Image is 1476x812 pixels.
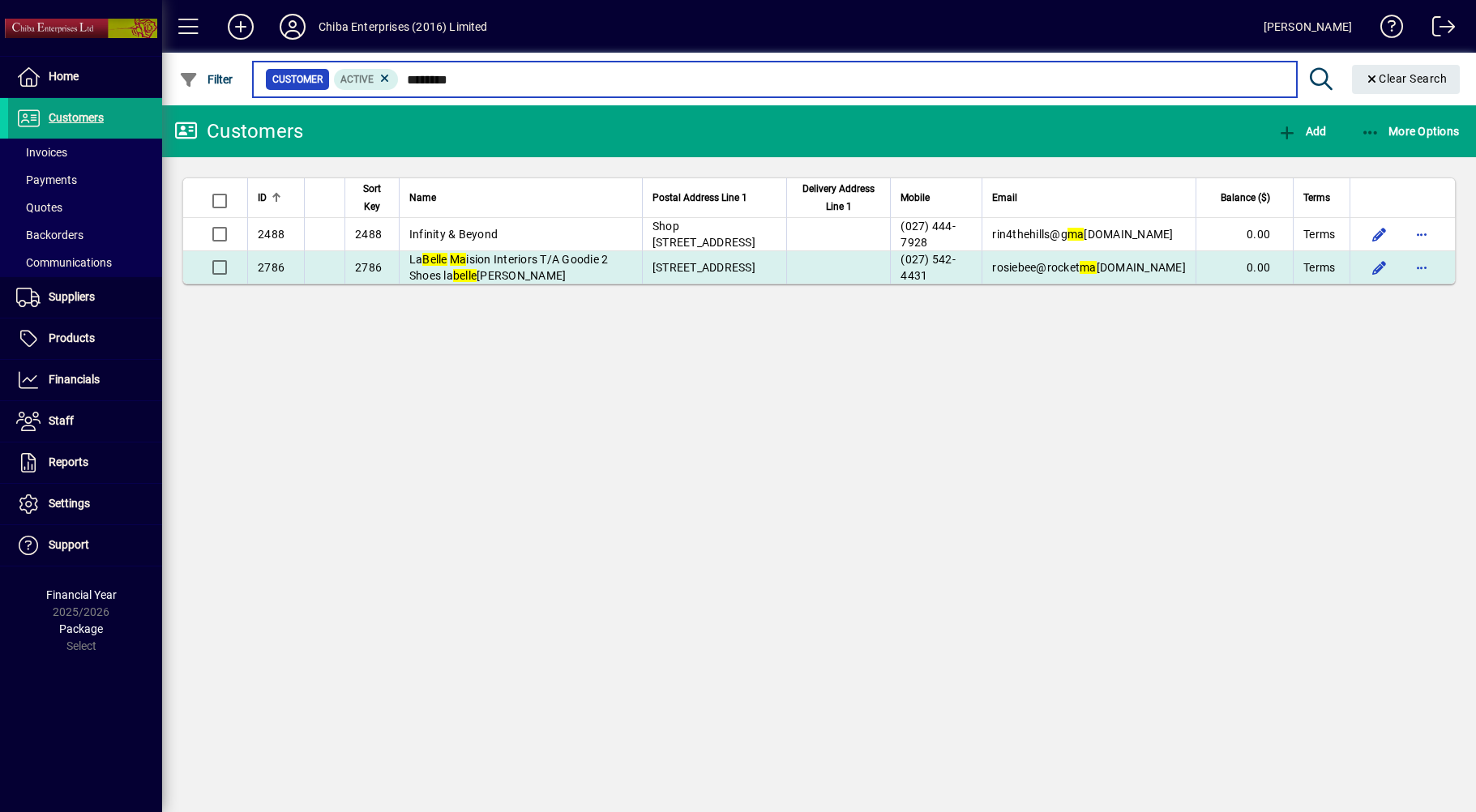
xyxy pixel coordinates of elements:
[8,318,162,359] a: Products
[49,538,89,551] span: Support
[1368,3,1404,56] a: Knowledge Base
[16,201,62,214] span: Quotes
[8,166,162,194] a: Payments
[49,290,95,303] span: Suppliers
[258,189,267,207] span: ID
[652,220,755,249] span: Shop [STREET_ADDRESS]
[355,261,382,274] span: 2786
[355,180,389,216] span: Sort Key
[8,221,162,249] a: Backorders
[1080,261,1097,274] em: ma
[215,12,267,41] button: Add
[409,253,609,282] span: La ision Interiors T/A Goodie 2 Shoes la [PERSON_NAME]
[1367,254,1393,280] button: Edit
[258,189,294,207] div: ID
[1273,117,1330,146] button: Add
[1206,189,1285,207] div: Balance ($)
[334,69,399,90] mat-chip: Activation Status: Active
[409,189,436,207] span: Name
[1264,14,1352,40] div: [PERSON_NAME]
[1409,254,1435,280] button: More options
[59,622,103,635] span: Package
[49,414,74,427] span: Staff
[409,189,632,207] div: Name
[901,253,956,282] span: (027) 542-4431
[355,228,382,241] span: 2488
[49,455,88,468] span: Reports
[16,229,83,241] span: Backorders
[8,525,162,566] a: Support
[16,173,77,186] span: Payments
[1196,251,1293,284] td: 0.00
[8,277,162,318] a: Suppliers
[409,228,498,241] span: Infinity & Beyond
[258,228,285,241] span: 2488
[992,189,1017,207] span: Email
[1221,189,1270,207] span: Balance ($)
[1409,221,1435,247] button: More options
[453,269,477,282] em: belle
[1352,65,1461,94] button: Clear
[49,497,90,510] span: Settings
[901,189,930,207] span: Mobile
[1277,125,1326,138] span: Add
[422,253,447,266] em: Belle
[8,57,162,97] a: Home
[652,261,755,274] span: [STREET_ADDRESS]
[992,228,1173,241] span: rin4thehills@g [DOMAIN_NAME]
[1367,221,1393,247] button: Edit
[49,70,79,83] span: Home
[1420,3,1456,56] a: Logout
[8,442,162,483] a: Reports
[1067,228,1085,241] em: ma
[8,360,162,400] a: Financials
[450,253,467,266] em: Ma
[8,139,162,166] a: Invoices
[49,373,100,386] span: Financials
[319,14,488,40] div: Chiba Enterprises (2016) Limited
[340,74,374,85] span: Active
[1361,125,1460,138] span: More Options
[16,256,112,269] span: Communications
[49,331,95,344] span: Products
[1303,226,1335,242] span: Terms
[992,189,1186,207] div: Email
[46,588,117,601] span: Financial Year
[49,111,104,124] span: Customers
[1303,189,1330,207] span: Terms
[272,71,323,88] span: Customer
[8,249,162,276] a: Communications
[175,65,237,94] button: Filter
[1365,72,1448,85] span: Clear Search
[8,401,162,442] a: Staff
[1303,259,1335,276] span: Terms
[797,180,880,216] span: Delivery Address Line 1
[1357,117,1464,146] button: More Options
[8,194,162,221] a: Quotes
[901,189,972,207] div: Mobile
[174,118,303,144] div: Customers
[267,12,319,41] button: Profile
[992,261,1186,274] span: rosiebee@rocket [DOMAIN_NAME]
[652,189,747,207] span: Postal Address Line 1
[901,220,956,249] span: (027) 444-7928
[16,146,67,159] span: Invoices
[8,484,162,524] a: Settings
[258,261,285,274] span: 2786
[179,73,233,86] span: Filter
[1196,218,1293,251] td: 0.00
